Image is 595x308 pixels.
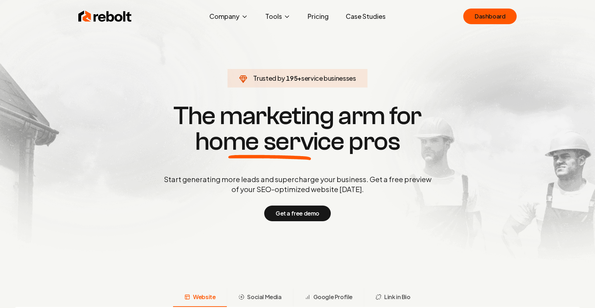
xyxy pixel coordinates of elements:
[264,206,331,221] button: Get a free demo
[293,288,364,307] button: Google Profile
[247,293,281,301] span: Social Media
[384,293,411,301] span: Link in Bio
[195,129,344,154] span: home service
[127,103,469,154] h1: The marketing arm for pros
[173,288,227,307] button: Website
[286,73,297,83] span: 195
[260,9,296,23] button: Tools
[162,174,433,194] p: Start generating more leads and supercharge your business. Get a free preview of your SEO-optimiz...
[463,9,517,24] a: Dashboard
[78,9,132,23] img: Rebolt Logo
[364,288,422,307] button: Link in Bio
[301,74,356,82] span: service businesses
[204,9,254,23] button: Company
[340,9,391,23] a: Case Studies
[302,9,334,23] a: Pricing
[253,74,285,82] span: Trusted by
[297,74,301,82] span: +
[227,288,293,307] button: Social Media
[193,293,215,301] span: Website
[313,293,353,301] span: Google Profile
